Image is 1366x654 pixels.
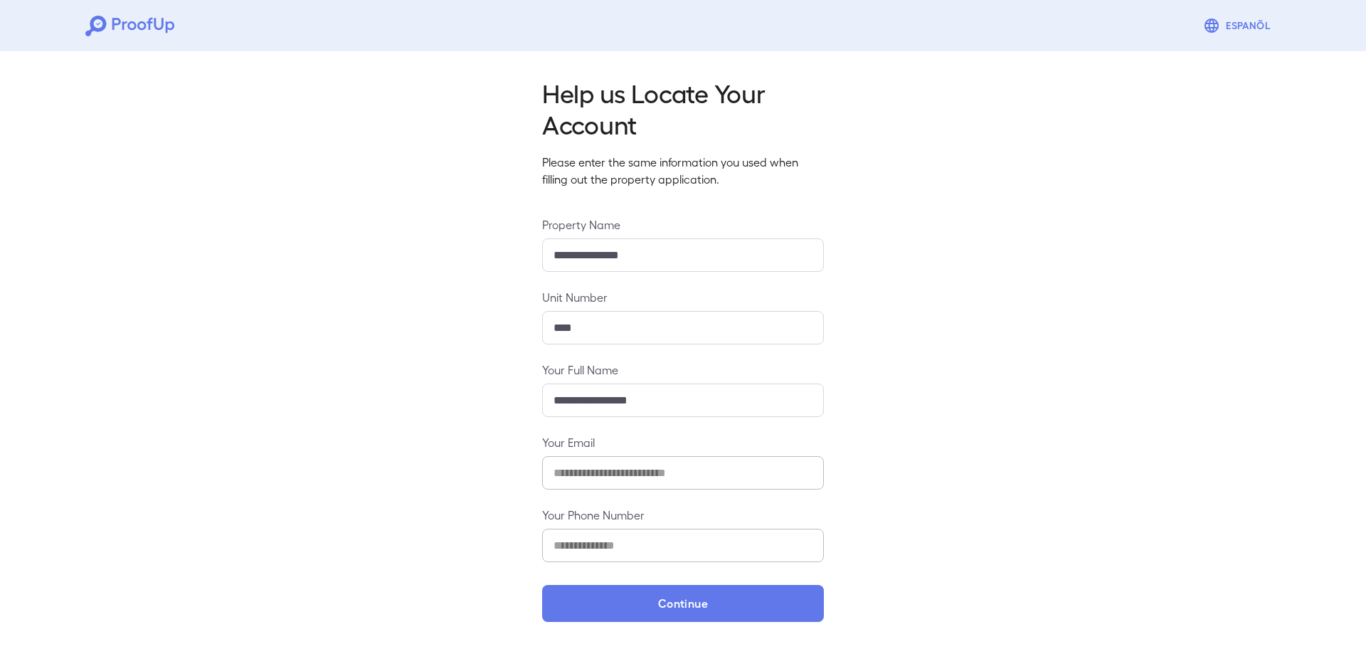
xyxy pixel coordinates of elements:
[542,585,824,622] button: Continue
[542,154,824,188] p: Please enter the same information you used when filling out the property application.
[542,434,824,450] label: Your Email
[542,362,824,378] label: Your Full Name
[542,507,824,523] label: Your Phone Number
[542,289,824,305] label: Unit Number
[542,216,824,233] label: Property Name
[1197,11,1281,40] button: Espanõl
[542,77,824,139] h2: Help us Locate Your Account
